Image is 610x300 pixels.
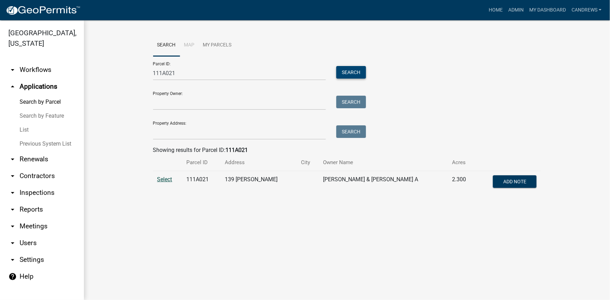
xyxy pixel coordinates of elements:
[8,256,17,264] i: arrow_drop_down
[486,3,505,17] a: Home
[157,176,172,183] a: Select
[8,272,17,281] i: help
[8,155,17,163] i: arrow_drop_down
[503,179,526,184] span: Add Note
[319,154,448,171] th: Owner Name
[493,175,537,188] button: Add Note
[319,171,448,194] td: [PERSON_NAME] & [PERSON_NAME] A
[8,172,17,180] i: arrow_drop_down
[153,34,180,57] a: Search
[336,66,366,79] button: Search
[297,154,319,171] th: City
[199,34,236,57] a: My Parcels
[8,205,17,214] i: arrow_drop_down
[8,82,17,91] i: arrow_drop_up
[153,146,541,154] div: Showing results for Parcel ID:
[448,154,476,171] th: Acres
[182,171,221,194] td: 111A021
[505,3,526,17] a: Admin
[221,171,297,194] td: 139 [PERSON_NAME]
[336,96,366,108] button: Search
[226,147,248,153] strong: 111A021
[8,189,17,197] i: arrow_drop_down
[8,66,17,74] i: arrow_drop_down
[182,154,221,171] th: Parcel ID
[221,154,297,171] th: Address
[8,222,17,231] i: arrow_drop_down
[8,239,17,247] i: arrow_drop_down
[526,3,569,17] a: My Dashboard
[336,125,366,138] button: Search
[448,171,476,194] td: 2.300
[569,3,604,17] a: candrews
